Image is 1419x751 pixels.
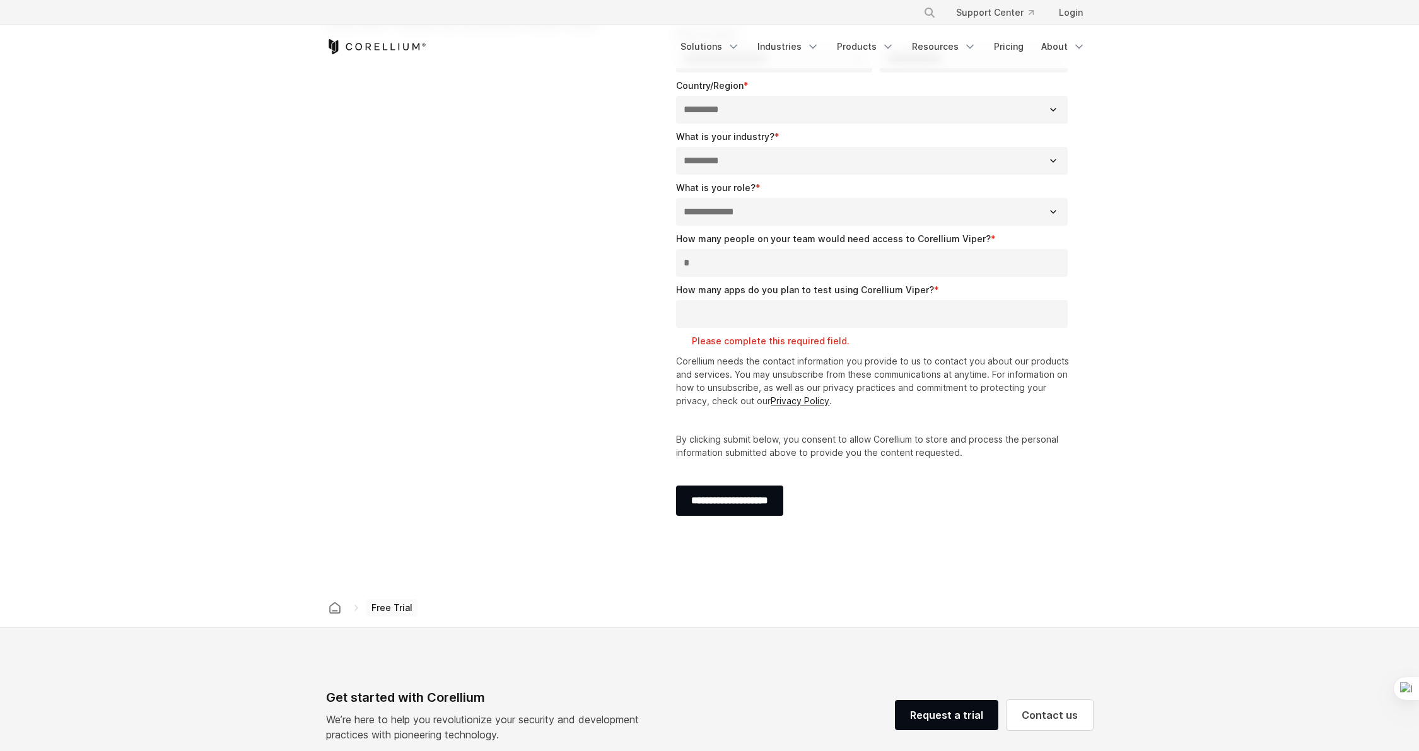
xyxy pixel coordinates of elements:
p: We’re here to help you revolutionize your security and development practices with pioneering tech... [326,712,649,742]
p: Corellium needs the contact information you provide to us to contact you about our products and s... [676,354,1073,407]
a: Corellium home [324,599,346,617]
a: Contact us [1007,700,1093,730]
a: Support Center [946,1,1044,24]
span: Country/Region [676,80,744,91]
a: Request a trial [895,700,998,730]
p: By clicking submit below, you consent to allow Corellium to store and process the personal inform... [676,433,1073,459]
span: How many apps do you plan to test using Corellium Viper? [676,284,934,295]
label: Please complete this required field. [692,335,1073,347]
span: How many people on your team would need access to Corellium Viper? [676,233,991,244]
span: What is your industry? [676,131,774,142]
a: Industries [750,35,827,58]
a: Login [1049,1,1093,24]
a: About [1034,35,1093,58]
div: Navigation Menu [908,1,1093,24]
a: Products [829,35,902,58]
button: Search [918,1,941,24]
a: Pricing [986,35,1031,58]
a: Resources [904,35,984,58]
div: Get started with Corellium [326,688,649,707]
div: Navigation Menu [673,35,1093,58]
a: Solutions [673,35,747,58]
span: Free Trial [366,599,418,617]
a: Corellium Home [326,39,426,54]
a: Privacy Policy [771,395,829,406]
span: What is your role? [676,182,756,193]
